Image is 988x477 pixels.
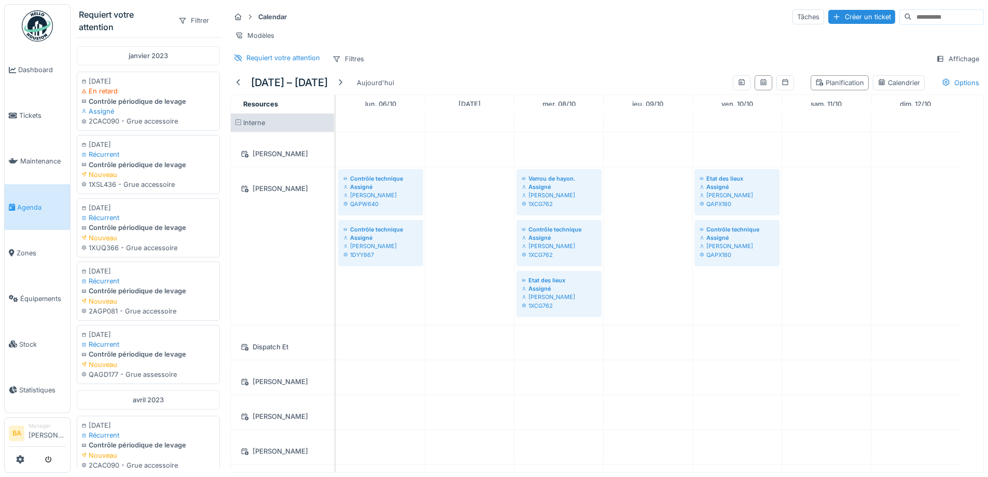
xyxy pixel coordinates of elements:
[246,53,320,63] div: Requiert votre attention
[719,97,756,111] a: 10 octobre 2025
[174,13,214,28] div: Filtrer
[522,251,596,259] div: 1XCG762
[243,119,265,127] span: Interne
[81,460,215,470] div: 2CAC090 - Grue accessoire
[700,183,774,191] div: Assigné
[243,100,278,108] span: Resources
[19,111,66,120] span: Tickets
[81,330,215,339] div: [DATE]
[81,76,215,86] div: [DATE]
[700,174,774,183] div: Etat des lieux
[343,225,418,234] div: Contrôle technique
[700,251,774,259] div: QAPX180
[522,174,596,183] div: Verrou de hayon.
[77,390,220,410] div: avril 2023
[237,375,328,388] div: [PERSON_NAME]
[81,203,215,213] div: [DATE]
[700,234,774,242] div: Assigné
[522,234,596,242] div: Assigné
[5,230,70,276] a: Zones
[81,170,215,180] div: Nouveau
[29,422,66,430] div: Manager
[237,147,328,160] div: [PERSON_NAME]
[343,234,418,242] div: Assigné
[792,9,824,24] div: Tâches
[343,191,418,199] div: [PERSON_NAME]
[81,420,215,430] div: [DATE]
[363,97,399,111] a: 6 octobre 2025
[343,242,418,250] div: [PERSON_NAME]
[81,86,215,96] div: En retard
[5,139,70,184] a: Maintenance
[81,180,215,189] div: 1XSL436 - Grue accessoire
[353,76,398,90] div: Aujourd'hui
[522,191,596,199] div: [PERSON_NAME]
[81,296,215,306] div: Nouveau
[897,97,934,111] a: 12 octobre 2025
[815,78,864,88] div: Planification
[5,93,70,139] a: Tickets
[20,294,66,304] span: Équipements
[522,225,596,234] div: Contrôle technique
[700,200,774,208] div: QAPX180
[522,302,596,310] div: 1XCG762
[22,10,53,42] img: Badge_color-CXgf-gQk.svg
[237,182,328,195] div: [PERSON_NAME]
[81,160,215,170] div: Contrôle périodique de levage
[237,340,328,353] div: Dispatch Et
[522,276,596,284] div: Etat des lieux
[19,339,66,349] span: Stock
[937,75,984,90] div: Options
[17,202,66,212] span: Agenda
[81,140,215,149] div: [DATE]
[251,76,328,89] h5: [DATE] – [DATE]
[230,28,279,43] div: Modèles
[81,223,215,233] div: Contrôle périodique de levage
[343,200,418,208] div: QAPW640
[81,276,215,286] div: Récurrent
[5,184,70,230] a: Agenda
[77,46,220,65] div: janvier 2023
[522,183,596,191] div: Assigné
[9,422,66,447] a: BA Manager[PERSON_NAME]
[522,293,596,301] div: [PERSON_NAME]
[81,266,215,276] div: [DATE]
[5,276,70,321] a: Équipements
[5,321,70,367] a: Stock
[343,183,418,191] div: Assigné
[81,306,215,316] div: 2AGP081 - Grue accessoire
[343,251,418,259] div: 1DYY867
[81,149,215,159] div: Récurrent
[700,191,774,199] div: [PERSON_NAME]
[81,451,215,460] div: Nouveau
[630,97,666,111] a: 9 octobre 2025
[5,47,70,93] a: Dashboard
[5,367,70,413] a: Statistiques
[522,284,596,293] div: Assigné
[18,65,66,75] span: Dashboard
[81,243,215,253] div: 1XUQ366 - Grue accessoire
[828,10,895,24] div: Créer un ticket
[81,349,215,359] div: Contrôle périodique de levage
[81,440,215,450] div: Contrôle périodique de levage
[522,200,596,208] div: 1XCG762
[878,78,920,88] div: Calendrier
[700,225,774,234] div: Contrôle technique
[29,422,66,444] li: [PERSON_NAME]
[343,174,418,183] div: Contrôle technique
[81,97,215,106] div: Contrôle périodique de levage
[81,106,215,116] div: Assigné
[81,339,215,349] div: Récurrent
[931,51,984,66] div: Affichage
[81,430,215,440] div: Récurrent
[81,233,215,243] div: Nouveau
[254,12,291,22] strong: Calendar
[540,97,578,111] a: 8 octobre 2025
[19,385,66,395] span: Statistiques
[328,51,369,66] div: Filtres
[20,156,66,166] span: Maintenance
[81,286,215,296] div: Contrôle périodique de levage
[81,370,215,379] div: QAGD177 - Grue assessoire
[79,8,170,33] div: Requiert votre attention
[237,445,328,458] div: [PERSON_NAME]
